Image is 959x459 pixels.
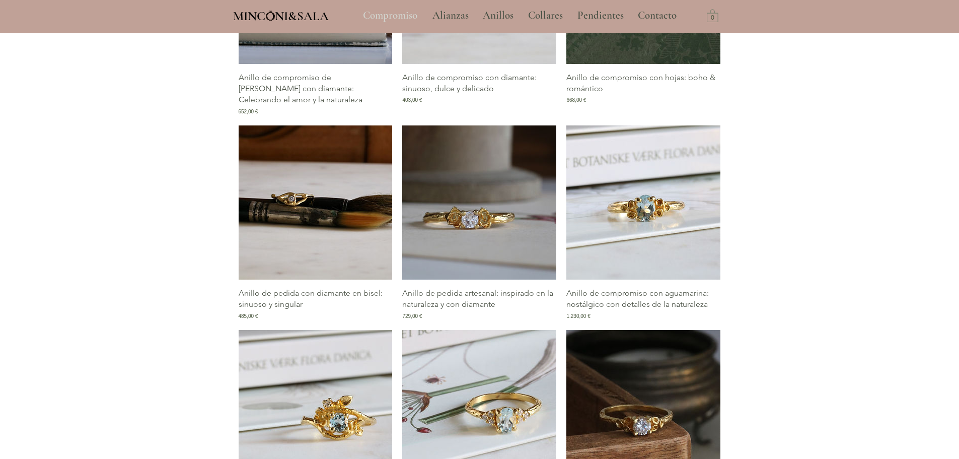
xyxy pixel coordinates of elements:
span: 668,00 € [566,96,586,104]
a: Contacto [630,3,685,28]
p: Anillos [478,3,519,28]
a: Anillo de pedida artesanal: inspirado en la naturaleza y con diamante729,00 € [402,288,556,320]
p: Anillo de pedida con diamante en bisel: sinuoso y singular [239,288,393,310]
p: Anillo de compromiso con diamante: sinuoso, dulce y delicado [402,72,556,95]
img: Minconi Sala [266,11,275,21]
a: Anillos [475,3,521,28]
p: Contacto [633,3,682,28]
a: Alianzas [425,3,475,28]
span: MINCONI&SALA [233,9,329,24]
div: Galería de Anillo de pedida artesanal: inspirado en la naturaleza y con diamante [402,125,556,320]
a: Anillo de compromiso con aguamarina: nostálgico con detalles de la naturaleza1.230,00 € [566,288,720,320]
p: Anillo de pedida artesanal: inspirado en la naturaleza y con diamante [402,288,556,310]
p: Anillo de compromiso de [PERSON_NAME] con diamante: Celebrando el amor y la naturaleza [239,72,393,106]
p: Anillo de compromiso con hojas: boho & romántico [566,72,720,95]
div: Galería de Anillo de pedida con diamante en bisel: sinuoso y singular [239,125,393,320]
text: 0 [711,15,714,22]
nav: Sitio [336,3,704,28]
p: Anillo de compromiso con aguamarina: nostálgico con detalles de la naturaleza [566,288,720,310]
span: 652,00 € [239,108,258,115]
p: Pendientes [572,3,629,28]
a: Compromiso [355,3,425,28]
span: 1.230,00 € [566,312,590,320]
a: Anillo de pedida con diamante en bisel: sinuoso y singular485,00 € [239,288,393,320]
a: Anillo de compromiso con hojas: boho & romántico668,00 € [566,72,720,115]
div: Galería de Anillo de compromiso con aguamarina: nostálgico con detalles de la naturaleza [566,125,720,320]
span: 403,00 € [402,96,422,104]
p: Collares [523,3,568,28]
span: 729,00 € [402,312,422,320]
a: Carrito con 0 ítems [707,9,718,22]
a: Collares [521,3,570,28]
a: Pendientes [570,3,630,28]
a: Anillo de compromiso con diamante: sinuoso, dulce y delicado403,00 € [402,72,556,115]
a: Anillo de compromiso de [PERSON_NAME] con diamante: Celebrando el amor y la naturaleza652,00 € [239,72,393,115]
p: Alianzas [427,3,474,28]
p: Compromiso [358,3,422,28]
span: 485,00 € [239,312,258,320]
a: MINCONI&SALA [233,7,329,23]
